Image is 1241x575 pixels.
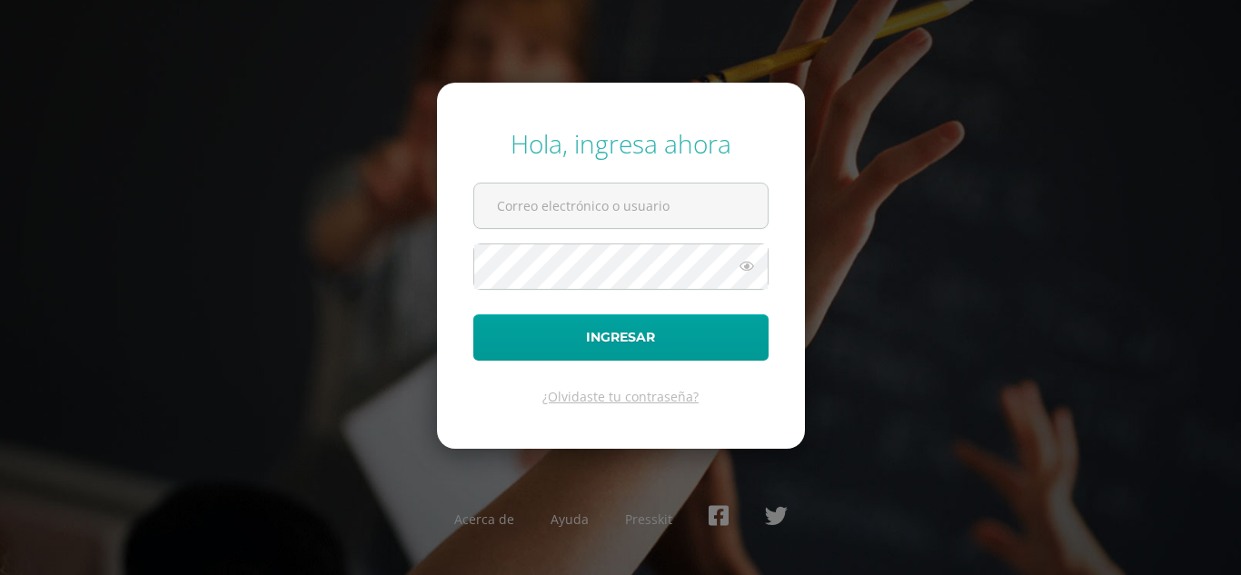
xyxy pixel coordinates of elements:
[474,183,768,228] input: Correo electrónico o usuario
[625,511,672,528] a: Presskit
[551,511,589,528] a: Ayuda
[473,314,769,361] button: Ingresar
[473,126,769,161] div: Hola, ingresa ahora
[542,388,699,405] a: ¿Olvidaste tu contraseña?
[454,511,514,528] a: Acerca de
